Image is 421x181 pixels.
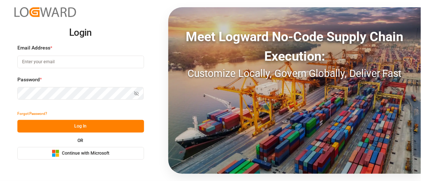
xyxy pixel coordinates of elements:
[14,7,76,17] img: Logward_new_orange.png
[17,44,50,52] span: Email Address
[62,150,109,157] span: Continue with Microsoft
[17,76,40,83] span: Password
[168,27,421,66] div: Meet Logward No-Code Supply Chain Execution:
[17,107,47,120] button: Forgot Password?
[17,21,144,44] h2: Login
[17,120,144,133] button: Log In
[78,138,84,143] small: OR
[17,147,144,160] button: Continue with Microsoft
[17,56,144,68] input: Enter your email
[168,66,421,81] div: Customize Locally, Govern Globally, Deliver Fast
